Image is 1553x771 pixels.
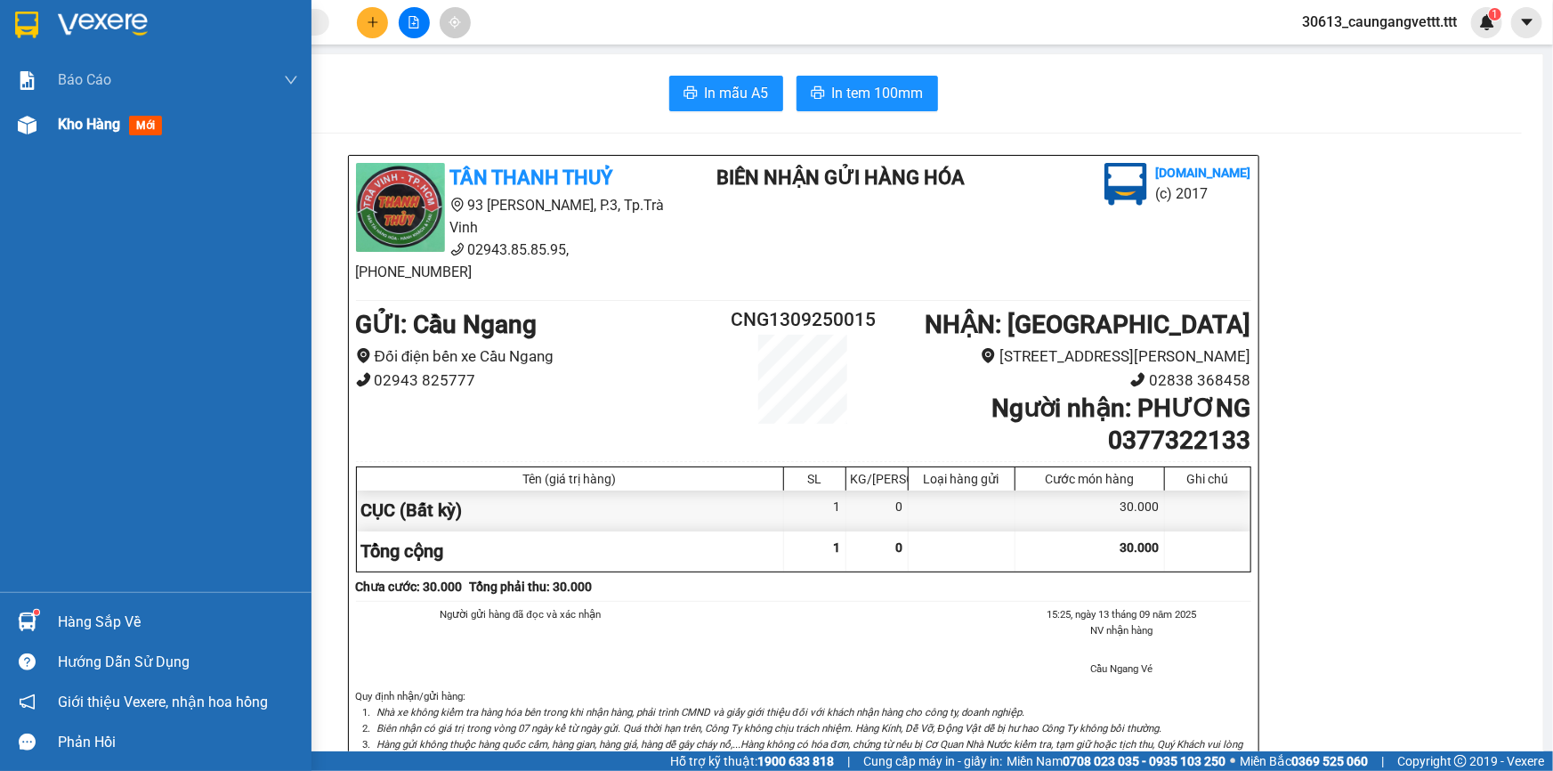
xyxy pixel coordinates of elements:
[1288,11,1471,33] span: 30613_caungangvettt.ttt
[993,606,1251,622] li: 15:25, ngày 13 tháng 09 năm 2025
[669,76,783,111] button: printerIn mẫu A5
[356,345,729,369] li: Đối điện bến xe Cầu Ngang
[356,369,729,393] li: 02943 825777
[449,16,461,28] span: aim
[1454,755,1467,767] span: copyright
[729,305,878,335] h2: CNG1309250015
[450,242,465,256] span: phone
[789,472,841,486] div: SL
[34,610,39,615] sup: 1
[399,7,430,38] button: file-add
[1104,163,1147,206] img: logo.jpg
[797,76,938,111] button: printerIn tem 100mm
[356,239,687,283] li: 02943.85.85.95, [PHONE_NUMBER]
[784,491,846,531] div: 1
[367,16,379,28] span: plus
[1519,14,1535,30] span: caret-down
[18,116,36,134] img: warehouse-icon
[361,472,779,486] div: Tên (giá trị hàng)
[357,491,784,531] div: CỤC (Bất kỳ)
[1511,7,1542,38] button: caret-down
[1489,8,1501,20] sup: 1
[925,310,1250,339] b: NHẬN : [GEOGRAPHIC_DATA]
[15,15,103,58] div: Cầu Ngang
[832,82,924,104] span: In tem 100mm
[19,653,36,670] span: question-circle
[913,472,1010,486] div: Loại hàng gửi
[991,394,1250,455] b: Người nhận : PHƯƠNG 0377322133
[356,580,463,594] b: Chưa cước : 30.000
[392,606,650,622] li: Người gửi hàng đã đọc và xác nhận
[58,649,298,676] div: Hướng dẫn sử dụng
[834,540,841,555] span: 1
[113,117,138,135] span: CC :
[878,345,1250,369] li: [STREET_ADDRESS][PERSON_NAME]
[377,706,1024,718] i: Nhà xe không kiểm tra hàng hóa bên trong khi nhận hàng, phải trình CMND và giấy giới thiệu đối vớ...
[1156,166,1251,180] b: [DOMAIN_NAME]
[58,729,298,756] div: Phản hồi
[377,722,1162,734] i: Biên nhận có giá trị trong vòng 07 ngày kể từ ngày gửi. Quá thời hạn trên, Công Ty không chịu trá...
[705,82,769,104] span: In mẫu A5
[15,12,38,38] img: logo-vxr
[58,116,120,133] span: Kho hàng
[58,609,298,636] div: Hàng sắp về
[981,348,996,363] span: environment
[18,71,36,90] img: solution-icon
[58,69,111,91] span: Báo cáo
[284,73,298,87] span: down
[470,580,593,594] b: Tổng phải thu: 30.000
[993,661,1251,677] li: Cầu Ngang Vé
[683,85,698,102] span: printer
[1381,751,1384,771] span: |
[1020,472,1160,486] div: Cước món hàng
[15,17,43,36] span: Gửi:
[878,369,1250,393] li: 02838 368458
[116,55,296,77] div: PHƯƠNG
[993,622,1251,638] li: NV nhận hàng
[356,372,371,387] span: phone
[1156,183,1251,205] li: (c) 2017
[408,16,420,28] span: file-add
[440,7,471,38] button: aim
[357,7,388,38] button: plus
[356,163,445,252] img: logo.jpg
[113,112,298,137] div: 30.000
[116,77,296,101] div: 0377322133
[757,754,834,768] strong: 1900 633 818
[863,751,1002,771] span: Cung cấp máy in - giấy in:
[356,348,371,363] span: environment
[361,540,444,562] span: Tổng cộng
[1492,8,1498,20] span: 1
[1240,751,1368,771] span: Miền Bắc
[356,194,687,239] li: 93 [PERSON_NAME], P.3, Tp.Trà Vinh
[1015,491,1165,531] div: 30.000
[1291,754,1368,768] strong: 0369 525 060
[846,491,909,531] div: 0
[670,751,834,771] span: Hỗ trợ kỹ thuật:
[18,613,36,631] img: warehouse-icon
[116,15,158,34] span: Nhận:
[450,198,465,212] span: environment
[1007,751,1225,771] span: Miền Nam
[1479,14,1495,30] img: icon-new-feature
[1169,472,1246,486] div: Ghi chú
[1063,754,1225,768] strong: 0708 023 035 - 0935 103 250
[716,166,965,189] b: BIÊN NHẬN GỬI HÀNG HÓA
[847,751,850,771] span: |
[811,85,825,102] span: printer
[1120,540,1160,555] span: 30.000
[377,738,1242,767] i: Hàng gửi không thuộc hàng quốc cấm, hàng gian, hàng giả, hàng dễ gây cháy nổ,...Hàng không có hóa...
[356,310,538,339] b: GỬI : Cầu Ngang
[19,694,36,710] span: notification
[1130,372,1145,387] span: phone
[450,166,613,189] b: TÂN THANH THUỶ
[129,116,162,135] span: mới
[116,15,296,55] div: [GEOGRAPHIC_DATA]
[19,734,36,751] span: message
[1230,758,1235,765] span: ⚪️
[851,472,903,486] div: KG/[PERSON_NAME]
[58,691,268,713] span: Giới thiệu Vexere, nhận hoa hồng
[896,540,903,555] span: 0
